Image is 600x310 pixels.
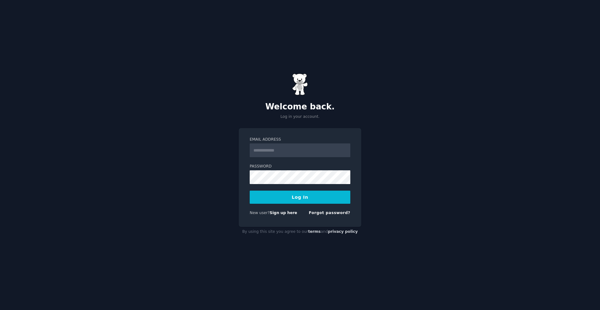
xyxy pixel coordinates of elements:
h2: Welcome back. [239,102,361,112]
label: Email Address [250,137,350,142]
a: privacy policy [328,229,358,234]
span: New user? [250,211,270,215]
label: Password [250,164,350,169]
a: Forgot password? [309,211,350,215]
a: Sign up here [270,211,297,215]
p: Log in your account. [239,114,361,120]
button: Log In [250,191,350,204]
img: Gummy Bear [292,73,308,95]
div: By using this site you agree to our and [239,227,361,237]
a: terms [308,229,321,234]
